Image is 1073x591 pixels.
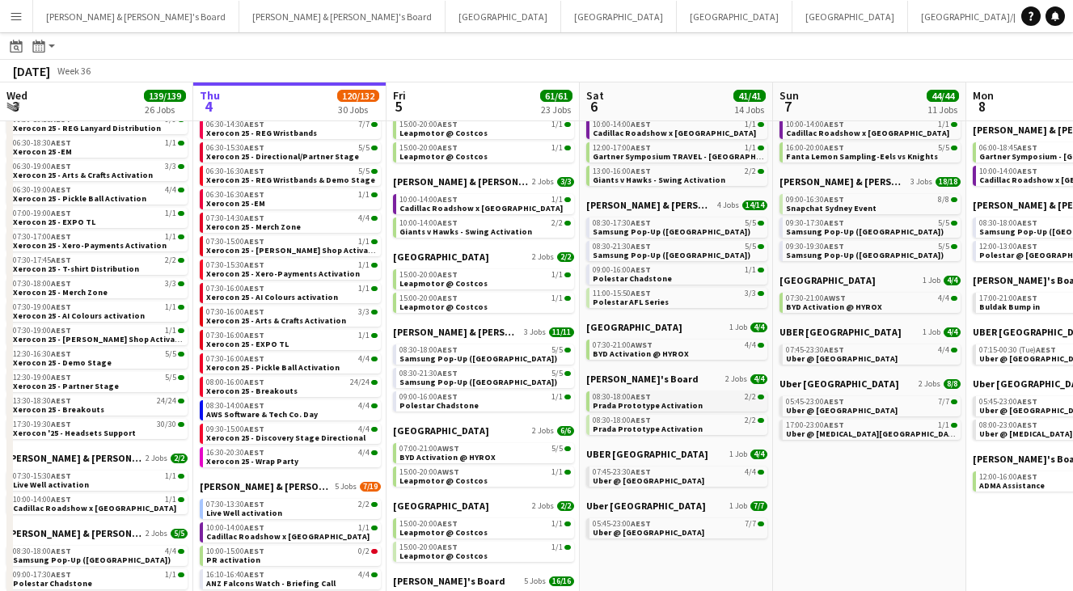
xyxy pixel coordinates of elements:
span: 5/5 [745,219,756,227]
a: 16:00-20:00AEST5/5Fanta Lemon Sampling-Eels vs Knights [786,142,957,161]
span: 07:30-19:00 [13,327,71,335]
span: Xerocon 25 - T-shirt Distribution [13,264,139,274]
a: [GEOGRAPHIC_DATA]1 Job4/4 [779,274,961,286]
a: 07:30-16:00AEST1/1Xerocon 25 - AI Colours activation [206,283,378,302]
a: 06:30-18:30AEST1/1Xerocon 25 -EM [13,137,184,156]
span: 09:00-16:30 [786,196,844,204]
span: AEST [824,344,844,355]
span: AEST [244,213,264,223]
span: AEST [51,137,71,148]
a: 08:30-21:30AEST5/5Samsung Pop-Up ([GEOGRAPHIC_DATA]) [593,241,764,260]
a: 07:30-16:00AEST4/4Xerocon 25 - Pickle Ball Activation [206,353,378,372]
span: Xerocon 25 - EXPO TL [13,217,95,227]
a: 07:45-23:30AEST4/4Uber @ [GEOGRAPHIC_DATA] [786,344,957,363]
span: 12:00-17:00 [593,144,651,152]
span: 17:00-21:00 [979,294,1037,302]
span: AEST [244,166,264,176]
span: Gartner Symposium TRAVEL - Gold Coast [593,151,790,162]
a: 08:30-17:30AEST5/5Samsung Pop-Up ([GEOGRAPHIC_DATA]) [593,217,764,236]
div: [PERSON_NAME] & [PERSON_NAME]'s Board3 Jobs18/1809:00-16:30AEST8/8Snapchat Sydney Event09:30-17:3... [779,175,961,274]
span: 2 Jobs [532,252,554,262]
span: Leapmotor @ Costcos [399,128,488,138]
span: 1 Job [923,327,940,337]
span: 07:30-16:00 [206,308,264,316]
span: Xerocon 25 - Arts & Crafts Activation [206,315,346,326]
span: AEST [437,142,458,153]
span: 15:00-20:00 [399,294,458,302]
span: AEST [244,236,264,247]
a: 09:00-16:30AEST8/8Snapchat Sydney Event [786,194,957,213]
span: 2/2 [165,256,176,264]
span: 4/4 [750,323,767,332]
span: 4/4 [165,186,176,194]
div: [GEOGRAPHIC_DATA]/Gold Coast Winter3 Jobs4/409:30-16:30AEST2/2ANZ House of Falcons15:00-20:00AEST... [393,77,574,175]
span: AEST [1017,293,1037,303]
span: 2/2 [745,167,756,175]
span: Xerocon 25 - Xero-Payments Activation [206,268,360,279]
span: James & Arrence's Board [393,175,529,188]
span: AEST [244,119,264,129]
span: 10:00-14:00 [399,196,458,204]
span: 09:00-16:00 [593,266,651,274]
span: 16:00-20:00 [786,144,844,152]
span: Xerocon 25 - EXPO TL [206,339,289,349]
span: UBER Melbourne [779,326,902,338]
span: Samsung Pop-Up (SYDNEY) [593,226,750,237]
span: 06:30-16:30 [206,191,264,199]
span: BYD Activation @ HYROX [786,302,882,312]
a: [GEOGRAPHIC_DATA]2 Jobs2/2 [393,251,574,263]
a: 09:00-16:00AEST1/1Polestar Chadstone [593,264,764,283]
span: Xerocon 25 - Xero-Payments Activation [13,240,167,251]
div: UBER [GEOGRAPHIC_DATA]1 Job4/407:45-23:30AEST4/4Uber @ [GEOGRAPHIC_DATA] [779,326,961,378]
span: Giants v Hawks - Swing Activation [593,175,725,185]
a: 10:00-14:00AEST2/2Giants v Hawks - Swing Activation [399,217,571,236]
span: Xerocon 25 - Arts & Crafts Activation [13,170,153,180]
span: Perth [779,274,876,286]
span: Xerocon 25 - Merch Zone [13,287,108,298]
span: 4/4 [938,294,949,302]
span: Perth [586,321,682,333]
span: Xerocon 25 - AI Colours activation [13,310,145,321]
div: [PERSON_NAME] & [PERSON_NAME]'s Board2 Jobs3/310:00-14:00AEST1/1Cadillac Roadshow x [GEOGRAPHIC_D... [393,175,574,251]
span: Xerocon 25 -EM [206,198,265,209]
span: 1/1 [165,327,176,335]
span: 4/4 [938,346,949,354]
span: AEST [1017,142,1037,153]
button: [PERSON_NAME] & [PERSON_NAME]'s Board [239,1,446,32]
span: AEST [631,241,651,251]
span: AEST [1017,217,1037,228]
span: AEST [437,217,458,228]
a: 15:00-20:00AEST1/1Leapmotor @ Costcos [399,119,571,137]
div: [PERSON_NAME] & [PERSON_NAME]'s Board3 Jobs11/1108:30-18:00AEST5/5Samsung Pop-Up ([GEOGRAPHIC_DAT... [393,326,574,424]
a: 06:30-19:00AEST4/4Xerocon 25 - Pickle Ball Activation [13,184,184,203]
span: AEST [1017,241,1037,251]
span: AEST [437,293,458,303]
span: AEST [437,119,458,129]
span: AEST [244,142,264,153]
span: 4/4 [944,327,961,337]
span: Xerocon 25 -EM [13,146,72,157]
div: [GEOGRAPHIC_DATA]1 Job4/407:30-21:00AWST4/4BYD Activation @ HYROX [586,321,767,373]
span: Xerocon 25 - Merch Zone [206,222,301,232]
span: 1/1 [551,120,563,129]
span: 06:30-18:30 [13,139,71,147]
span: 12:30-16:30 [13,350,71,358]
span: 2/2 [557,252,574,262]
span: AEST [1017,166,1037,176]
span: 14/14 [742,201,767,210]
span: 11/11 [549,327,574,337]
span: AEST [244,306,264,317]
span: 10:00-14:00 [979,167,1037,175]
a: 07:30-21:00AWST4/4BYD Activation @ HYROX [786,293,957,311]
span: Snapchat Sydney Event [786,203,877,213]
span: Leapmotor @ Costcos [399,302,488,312]
span: Xerocon 25 - REG Wristbands [206,128,317,138]
span: 06:30-19:00 [13,186,71,194]
a: 07:30-19:00AEST1/1Xerocon 25 - AI Colours activation [13,302,184,320]
span: 3/3 [745,289,756,298]
span: 07:30-21:00 [786,294,846,302]
span: AEST [631,119,651,129]
span: 07:15-00:30 (Tue) [979,346,1056,354]
span: AEST [1036,344,1056,355]
span: 11:00-15:50 [593,289,651,298]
